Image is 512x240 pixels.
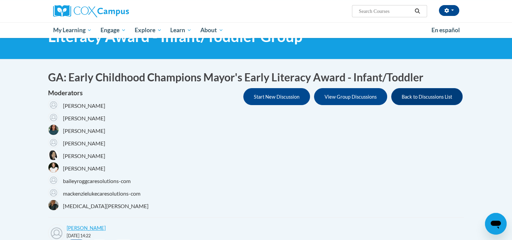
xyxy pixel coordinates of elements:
a: En español [427,23,464,37]
a: [PERSON_NAME] [67,225,106,231]
h1: GA: Early Childhood Champions Mayor's Early Literacy Award - Infant/Toddler [48,70,464,85]
img: Zehra Ozturk [48,99,59,110]
span: Explore [135,26,162,34]
a: My Learning [49,22,96,38]
img: Cox Campus [53,5,129,17]
a: Engage [96,22,130,38]
button: Search [412,7,422,15]
div: Main menu [43,22,469,38]
small: [DATE] 14:22 [67,233,91,238]
img: Trina Heath [48,162,59,173]
h4: Moderators [48,88,149,98]
img: Shonta Lyons [48,124,59,135]
span: baileyroggcaresolutions-com [63,177,131,185]
span: [PERSON_NAME] [63,127,105,135]
span: [PERSON_NAME] [63,102,105,109]
button: Account Settings [439,5,459,16]
button: Back to Discussions List [391,88,463,105]
img: baileyroggcaresolutions-com [48,175,59,185]
input: Search Courses [358,7,412,15]
img: mackenzielukecaresolutions-com [48,187,59,198]
span: About [200,26,223,34]
span: En español [431,26,460,34]
span: [MEDICAL_DATA][PERSON_NAME] [63,202,149,210]
button: View Group Discussions [314,88,387,105]
span: mackenzielukecaresolutions-com [63,190,140,197]
iframe: Button to launch messaging window [485,213,507,235]
a: Explore [130,22,166,38]
a: Learn [166,22,196,38]
img: Jalyn Snipes [48,200,59,211]
span: [PERSON_NAME] [63,152,105,160]
img: Toki Singh [48,149,59,160]
a: About [196,22,228,38]
span: Engage [101,26,126,34]
span: [PERSON_NAME] [63,165,105,172]
span: Learn [170,26,192,34]
img: Samantha Murillo [48,137,59,148]
img: Beryl Otumfuor [48,112,59,123]
span: My Learning [53,26,92,34]
button: Start New Discussion [243,88,310,105]
span: [PERSON_NAME] [63,140,105,147]
span: [PERSON_NAME] [63,115,105,122]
